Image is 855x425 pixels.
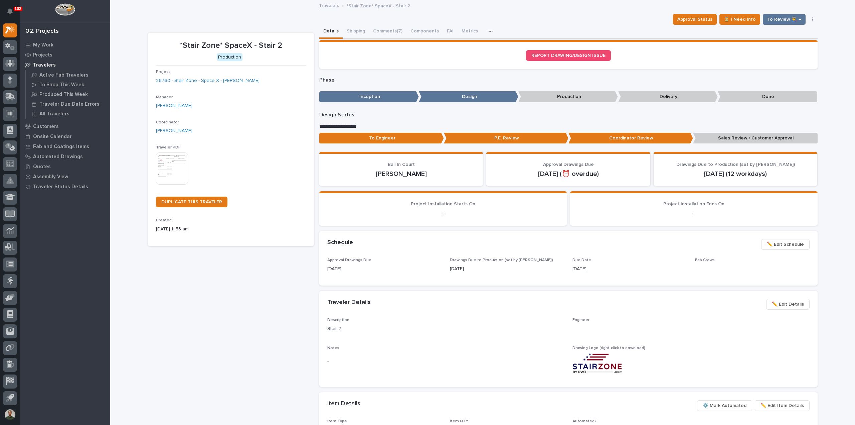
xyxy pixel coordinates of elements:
[572,419,596,423] span: Automated?
[347,2,410,9] p: *Stair Zone* SpaceX - Stair 2
[217,53,242,62] div: Production
[3,4,17,18] button: Notifications
[33,184,88,190] p: Traveler Status Details
[33,144,89,150] p: Fab and Coatings Items
[695,258,715,262] span: Fab Crews
[20,60,110,70] a: Travelers
[39,82,84,88] p: To Shop This Week
[327,325,564,332] p: Stair 2
[20,131,110,141] a: Onsite Calendar
[444,133,568,144] p: P.E. Review
[327,299,371,306] h2: Traveler Details
[761,239,810,250] button: ✏️ Edit Schedule
[20,121,110,131] a: Customers
[327,400,360,408] h2: Item Details
[20,162,110,172] a: Quotes
[33,52,52,58] p: Projects
[156,120,179,124] span: Coordinator
[26,109,110,118] a: All Travelers
[319,77,818,83] p: Phase
[343,25,369,39] button: Shipping
[39,72,89,78] p: Active Fab Travelers
[411,202,475,206] span: Project Installation Starts On
[618,91,718,102] p: Delivery
[543,162,594,167] span: Approval Drawings Due
[33,42,53,48] p: My Work
[450,258,553,262] span: Drawings Due to Production (set by [PERSON_NAME])
[677,15,712,23] span: Approval Status
[156,95,173,99] span: Manager
[406,25,443,39] button: Components
[772,300,804,308] span: ✏️ Edit Details
[156,70,170,74] span: Project
[156,226,306,233] p: [DATE] 11:53 am
[419,91,518,102] p: Design
[572,258,591,262] span: Due Date
[673,14,717,25] button: Approval Status
[33,164,51,170] p: Quotes
[327,419,347,423] span: Item Type
[25,28,59,35] div: 02. Projects
[572,353,623,374] img: Rqn1ZOMXMmdcb0r6hO5MXYpebFxeWn2bVLNA17LC17Y
[156,145,181,149] span: Traveler PDF
[3,408,17,422] button: users-avatar
[156,41,306,50] p: *Stair Zone* SpaceX - Stair 2
[20,50,110,60] a: Projects
[33,124,59,130] p: Customers
[327,239,353,246] h2: Schedule
[568,133,693,144] p: Coordinator Review
[55,3,75,16] img: Workspace Logo
[327,358,564,365] p: -
[161,200,222,204] span: DUPLICATE THIS TRAVELER
[388,162,415,167] span: Ball In Court
[662,170,810,178] p: [DATE] (12 workdays)
[572,265,687,273] p: [DATE]
[697,400,752,411] button: ⚙️ Mark Automated
[327,318,349,322] span: Description
[8,8,17,19] div: Notifications102
[494,170,642,178] p: [DATE] (⏰ overdue)
[156,218,172,222] span: Created
[156,127,192,134] a: [PERSON_NAME]
[319,25,343,39] button: Details
[719,14,760,25] button: ⏳ I Need Info
[767,15,801,23] span: To Review 👨‍🏭 →
[695,265,810,273] p: -
[39,101,100,107] p: Traveler Due Date Errors
[518,91,618,102] p: Production
[20,141,110,151] a: Fab and Coatings Items
[39,92,88,98] p: Produced This Week
[693,133,818,144] p: Sales Review / Customer Approval
[33,154,83,160] p: Automated Drawings
[327,258,371,262] span: Approval Drawings Due
[766,299,810,310] button: ✏️ Edit Details
[760,402,804,410] span: ✏️ Edit Item Details
[724,15,756,23] span: ⏳ I Need Info
[33,134,72,140] p: Onsite Calendar
[718,91,817,102] p: Done
[319,1,339,9] a: Travelers
[369,25,406,39] button: Comments (7)
[572,318,589,322] span: Engineer
[20,151,110,162] a: Automated Drawings
[572,346,645,350] span: Drawing Logo (right-click to download)
[763,14,806,25] button: To Review 👨‍🏭 →
[578,210,810,218] p: -
[319,112,818,118] p: Design Status
[443,25,458,39] button: FAI
[156,102,192,109] a: [PERSON_NAME]
[15,6,21,11] p: 102
[156,197,227,207] a: DUPLICATE THIS TRAVELER
[33,62,56,68] p: Travelers
[26,99,110,109] a: Traveler Due Date Errors
[20,172,110,182] a: Assembly View
[676,162,795,167] span: Drawings Due to Production (set by [PERSON_NAME])
[327,265,442,273] p: [DATE]
[450,265,564,273] p: [DATE]
[450,419,468,423] span: Item QTY
[319,91,419,102] p: Inception
[327,170,475,178] p: [PERSON_NAME]
[327,346,339,350] span: Notes
[39,111,69,117] p: All Travelers
[531,53,606,58] span: REPORT DRAWING/DESIGN ISSUE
